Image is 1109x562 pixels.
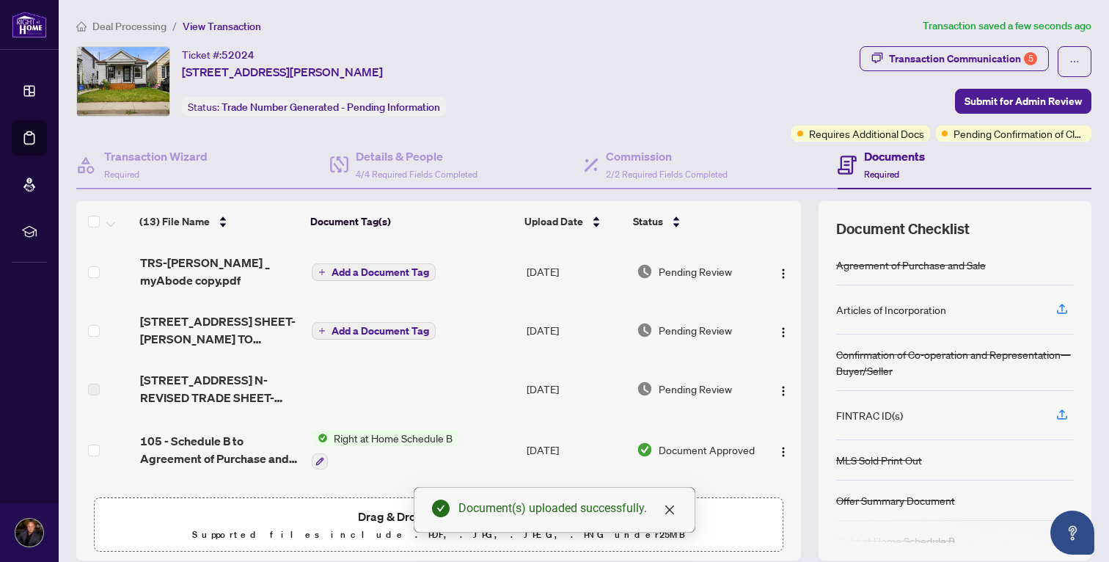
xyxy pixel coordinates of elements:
img: Profile Icon [15,519,43,547]
span: check-circle [432,500,450,517]
th: Status [627,201,759,242]
span: 52024 [222,48,255,62]
div: Offer Summary Document [836,492,955,508]
th: (13) File Name [133,201,304,242]
a: Close [662,502,678,518]
td: [DATE] [521,481,630,544]
span: Drag & Drop or [358,507,519,526]
h4: Commission [606,147,728,165]
span: Trade Number Generated - Pending Information [222,101,440,114]
div: Confirmation of Co-operation and Representation—Buyer/Seller [836,346,1074,379]
div: Document(s) uploaded successfully. [458,500,677,517]
span: Right at Home Schedule B [328,430,458,446]
td: [DATE] [521,418,630,481]
img: IMG-40751569_1.jpg [77,47,169,116]
button: Logo [772,260,795,283]
span: Upload Date [524,214,583,230]
img: Document Status [637,442,653,458]
div: Status: [182,97,446,117]
span: Add a Document Tag [332,267,429,277]
img: logo [12,11,47,38]
div: Transaction Communication [889,47,1037,70]
button: Logo [772,438,795,461]
img: Document Status [637,381,653,397]
img: Logo [777,268,789,280]
div: MLS Sold Print Out [836,452,922,468]
button: Add a Document Tag [312,321,436,340]
li: / [172,18,177,34]
span: Submit for Admin Review [965,90,1082,113]
span: [STREET_ADDRESS] SHEET-[PERSON_NAME] TO REVIEW.pdf [140,313,300,348]
img: Logo [777,326,789,338]
span: (13) File Name [139,214,210,230]
div: Agreement of Purchase and Sale [836,257,986,273]
span: Add a Document Tag [332,326,429,336]
button: Open asap [1050,511,1094,555]
span: Requires Additional Docs [809,125,924,142]
h4: Documents [864,147,925,165]
span: 4/4 Required Fields Completed [356,169,477,180]
p: Supported files include .PDF, .JPG, .JPEG, .PNG under 25 MB [103,526,774,544]
span: Pending Confirmation of Closing [954,125,1086,142]
span: 2/2 Required Fields Completed [606,169,728,180]
button: Add a Document Tag [312,263,436,281]
img: Document Status [637,322,653,338]
span: Pending Review [659,381,732,397]
th: Document Tag(s) [304,201,518,242]
span: [STREET_ADDRESS] N-REVISED TRADE SHEET-TAFHIM TO REVIEW.pdf [140,371,300,406]
span: Pending Review [659,322,732,338]
span: ellipsis [1069,56,1080,67]
span: [STREET_ADDRESS][PERSON_NAME] [182,63,383,81]
div: Ticket #: [182,46,255,63]
span: TRS-[PERSON_NAME] _ myAbode copy.pdf [140,254,300,289]
th: Upload Date [519,201,627,242]
span: home [76,21,87,32]
span: Status [633,214,663,230]
span: Document Approved [659,442,755,458]
button: Add a Document Tag [312,263,436,282]
span: plus [318,327,326,335]
button: Status IconRight at Home Schedule B [312,430,458,470]
span: Drag & Drop orUpload FormsSupported files include .PDF, .JPG, .JPEG, .PNG under25MB [95,498,783,552]
td: [DATE] [521,242,630,301]
button: Logo [772,377,795,401]
button: Submit for Admin Review [955,89,1091,114]
span: Required [104,169,139,180]
h4: Details & People [356,147,477,165]
div: Articles of Incorporation [836,302,946,318]
span: Document Checklist [836,219,970,239]
img: Status Icon [312,430,328,446]
h4: Transaction Wizard [104,147,208,165]
img: Logo [777,446,789,458]
button: Transaction Communication5 [860,46,1049,71]
div: 5 [1024,52,1037,65]
article: Transaction saved a few seconds ago [923,18,1091,34]
td: [DATE] [521,301,630,360]
button: Add a Document Tag [312,322,436,340]
button: Logo [772,318,795,342]
span: Deal Processing [92,20,166,33]
span: View Transaction [183,20,261,33]
div: FINTRAC ID(s) [836,407,903,423]
span: Pending Review [659,263,732,280]
span: close [664,504,676,516]
img: Document Status [637,263,653,280]
img: Logo [777,385,789,397]
span: Required [864,169,899,180]
span: plus [318,269,326,276]
span: 105 - Schedule B to Agreement of Purchase and Sale - Revised [DATE] 1 1 1 1.pdf [140,432,300,467]
td: [DATE] [521,360,630,418]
